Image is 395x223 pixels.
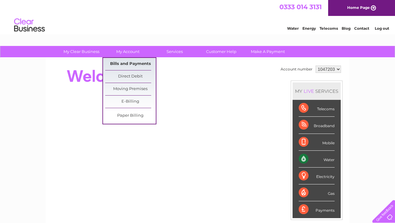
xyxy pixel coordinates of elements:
a: 0333 014 3131 [279,3,322,11]
a: Services [149,46,200,57]
a: Contact [354,26,369,31]
a: Energy [302,26,316,31]
div: Water [299,151,335,168]
td: Account number [279,64,314,74]
div: Telecoms [299,100,335,117]
a: Paper Billing [105,110,156,122]
a: E-Billing [105,96,156,108]
div: LIVE [302,88,315,94]
div: Clear Business is a trading name of Verastar Limited (registered in [GEOGRAPHIC_DATA] No. 3667643... [53,3,343,30]
div: Mobile [299,134,335,151]
a: My Clear Business [56,46,107,57]
a: Direct Debit [105,70,156,83]
a: My Account [103,46,153,57]
div: Electricity [299,168,335,184]
div: Gas [299,184,335,201]
div: Payments [299,201,335,218]
a: Moving Premises [105,83,156,95]
img: logo.png [14,16,45,35]
a: Telecoms [320,26,338,31]
a: Water [287,26,299,31]
div: MY SERVICES [293,82,341,100]
a: Bills and Payments [105,58,156,70]
div: Broadband [299,117,335,134]
a: Customer Help [196,46,247,57]
a: Blog [342,26,351,31]
a: Log out [375,26,389,31]
a: Make A Payment [243,46,293,57]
